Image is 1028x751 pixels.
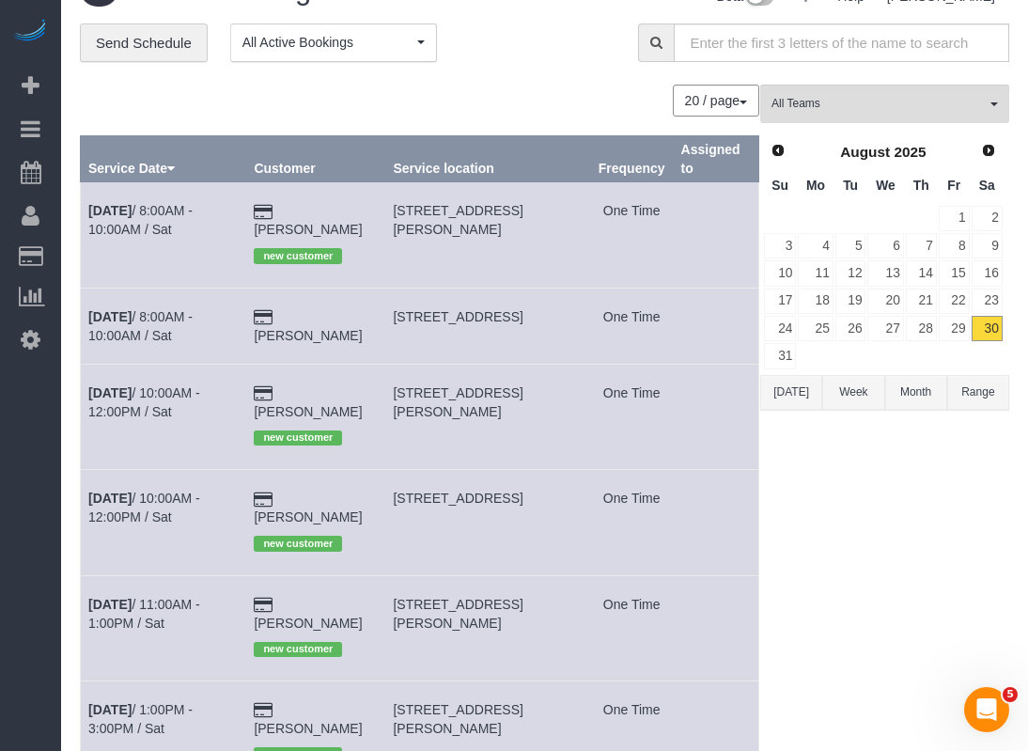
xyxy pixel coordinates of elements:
[947,375,1009,410] button: Range
[254,536,342,551] span: new customer
[88,702,132,717] b: [DATE]
[393,309,522,324] span: [STREET_ADDRESS]
[393,203,522,237] span: [STREET_ADDRESS][PERSON_NAME]
[88,491,200,524] a: [DATE]/ 10:00AM - 12:00PM / Sat
[81,364,246,469] td: Schedule date
[246,575,385,681] td: Customer
[88,385,132,400] b: [DATE]
[246,136,385,182] th: Customer
[385,136,590,182] th: Service location
[979,178,995,193] span: Saturday
[246,182,385,288] td: Customer
[764,316,796,341] a: 24
[673,85,759,117] button: 20 / page
[254,387,273,400] i: Credit Card Payment
[674,23,1009,62] input: Enter the first 3 letters of the name to search
[939,206,970,231] a: 1
[913,178,929,193] span: Thursday
[81,182,246,288] td: Schedule date
[88,203,193,237] a: [DATE]/ 8:00AM - 10:00AM / Sat
[972,260,1003,286] a: 16
[590,364,673,469] td: Frequency
[254,599,273,612] i: Credit Card Payment
[798,289,833,314] a: 18
[393,597,522,631] span: [STREET_ADDRESS][PERSON_NAME]
[393,491,522,506] span: [STREET_ADDRESS]
[242,33,413,52] span: All Active Bookings
[972,289,1003,314] a: 23
[385,364,590,469] td: Service location
[385,470,590,575] td: Service location
[867,316,903,341] a: 27
[88,309,132,324] b: [DATE]
[81,288,246,364] td: Schedule date
[885,375,947,410] button: Month
[771,143,786,158] span: Prev
[254,311,273,324] i: Credit Card Payment
[939,316,970,341] a: 29
[590,288,673,364] td: Frequency
[835,289,866,314] a: 19
[393,385,522,419] span: [STREET_ADDRESS][PERSON_NAME]
[254,642,342,657] span: new customer
[972,206,1003,231] a: 2
[939,233,970,258] a: 8
[843,178,858,193] span: Tuesday
[822,375,884,410] button: Week
[385,288,590,364] td: Service location
[1003,687,1018,702] span: 5
[254,721,362,736] a: [PERSON_NAME]
[771,178,788,193] span: Sunday
[254,430,342,446] span: new customer
[88,203,132,218] b: [DATE]
[80,23,208,63] a: Send Schedule
[798,260,833,286] a: 11
[867,260,903,286] a: 13
[673,470,758,575] td: Assigned to
[939,289,970,314] a: 22
[246,364,385,469] td: Customer
[81,136,246,182] th: Service Date
[764,343,796,368] a: 31
[590,575,673,681] td: Frequency
[894,144,926,160] span: 2025
[840,144,890,160] span: August
[964,687,1009,732] iframe: Intercom live chat
[835,233,866,258] a: 5
[798,233,833,258] a: 4
[230,23,437,62] button: All Active Bookings
[88,597,132,612] b: [DATE]
[11,19,49,45] a: Automaid Logo
[385,575,590,681] td: Service location
[254,328,362,343] a: [PERSON_NAME]
[254,509,362,524] a: [PERSON_NAME]
[590,136,673,182] th: Frequency
[393,702,522,736] span: [STREET_ADDRESS][PERSON_NAME]
[764,260,796,286] a: 10
[906,289,937,314] a: 21
[906,233,937,258] a: 7
[88,702,193,736] a: [DATE]/ 1:00PM - 3:00PM / Sat
[254,493,273,507] i: Credit Card Payment
[254,222,362,237] a: [PERSON_NAME]
[972,316,1003,341] a: 30
[798,316,833,341] a: 25
[975,138,1002,164] a: Next
[760,85,1009,114] ol: All Teams
[764,233,796,258] a: 3
[764,289,796,314] a: 17
[765,138,791,164] a: Prev
[673,182,758,288] td: Assigned to
[254,248,342,263] span: new customer
[673,288,758,364] td: Assigned to
[254,704,273,717] i: Credit Card Payment
[771,96,986,112] span: All Teams
[835,316,866,341] a: 26
[88,597,200,631] a: [DATE]/ 11:00AM - 1:00PM / Sat
[835,260,866,286] a: 12
[81,575,246,681] td: Schedule date
[760,375,822,410] button: [DATE]
[939,260,970,286] a: 15
[254,404,362,419] a: [PERSON_NAME]
[88,491,132,506] b: [DATE]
